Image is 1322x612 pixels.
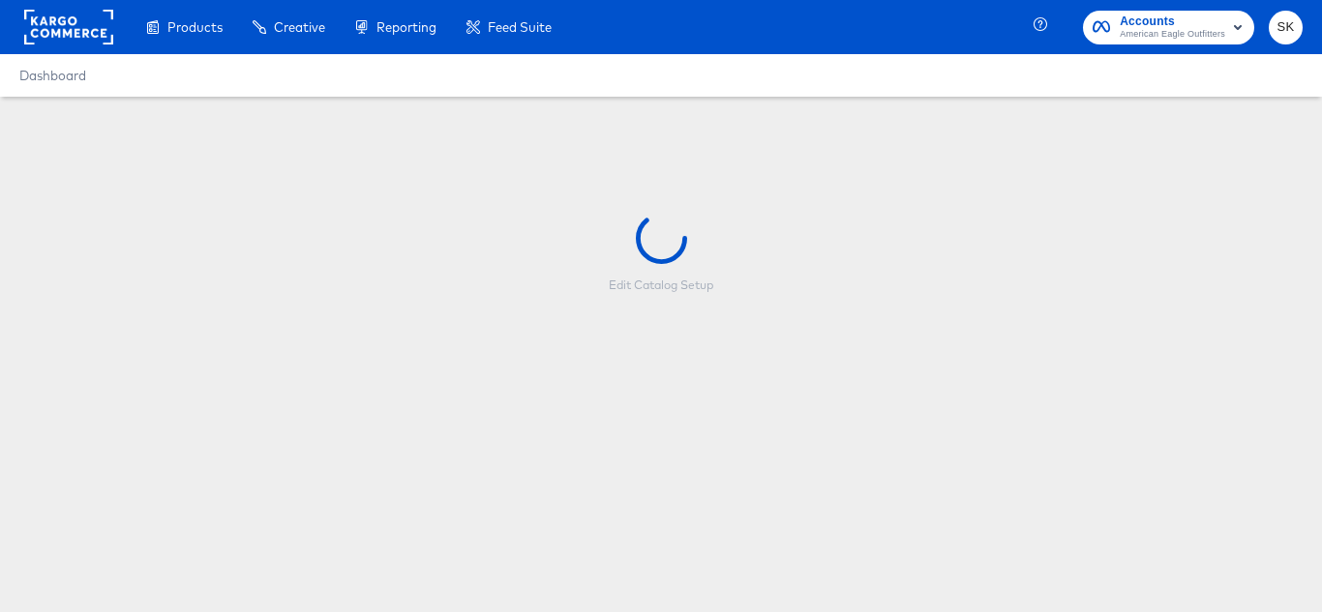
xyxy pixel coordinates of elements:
[1083,11,1254,44] button: AccountsAmerican Eagle Outfitters
[488,19,552,35] span: Feed Suite
[1120,12,1225,32] span: Accounts
[376,19,436,35] span: Reporting
[274,19,325,35] span: Creative
[167,19,223,35] span: Products
[1120,27,1225,43] span: American Eagle Outfitters
[609,277,713,293] div: Edit Catalog Setup
[1277,16,1295,39] span: SK
[1269,11,1303,44] button: SK
[19,68,86,83] a: Dashboard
